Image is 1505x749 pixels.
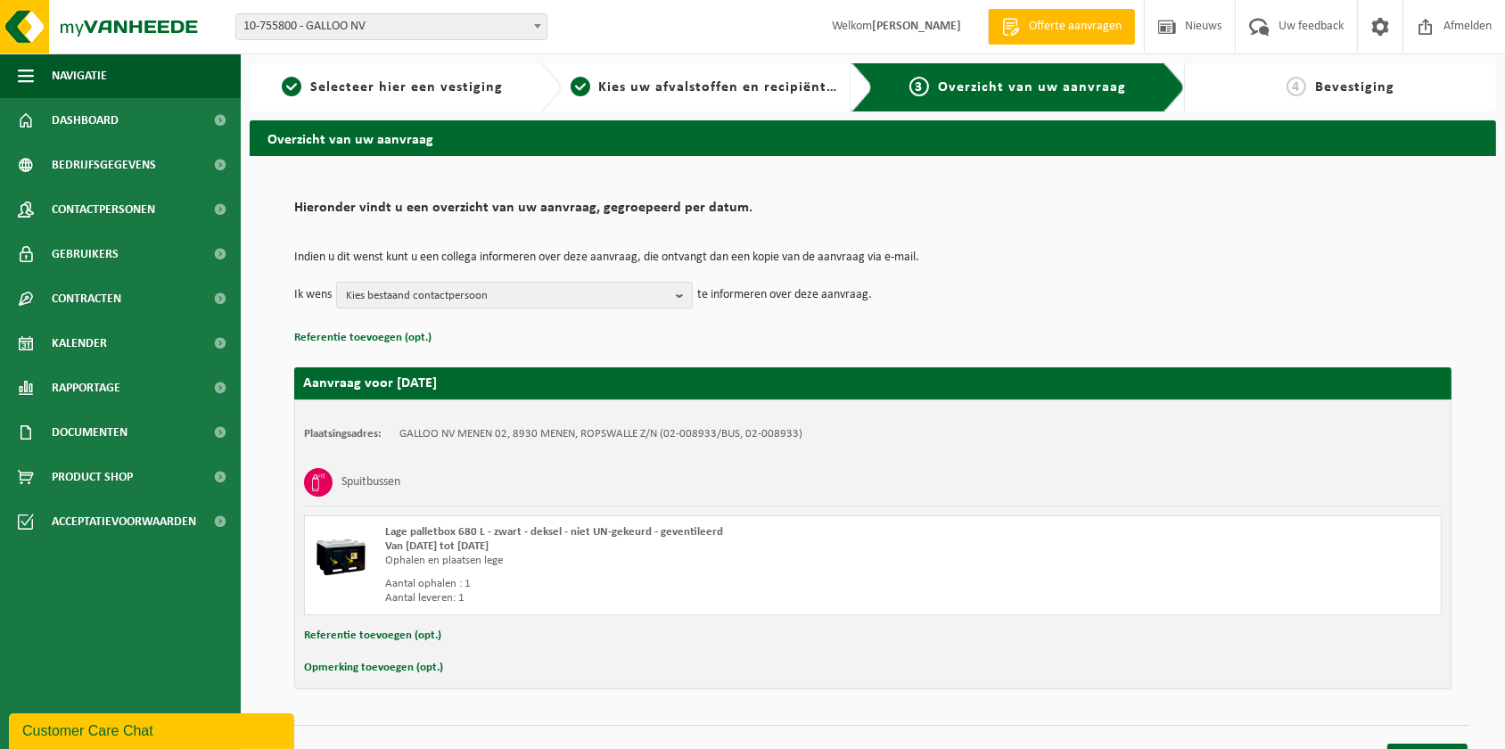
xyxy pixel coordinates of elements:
iframe: chat widget [9,710,298,749]
p: te informeren over deze aanvraag. [697,282,872,309]
div: Ophalen en plaatsen lege [385,554,944,568]
strong: [PERSON_NAME] [872,20,961,33]
span: Rapportage [52,366,120,410]
a: 2Kies uw afvalstoffen en recipiënten [571,77,838,98]
strong: Van [DATE] tot [DATE] [385,540,489,552]
span: 4 [1287,77,1306,96]
span: Offerte aanvragen [1024,18,1126,36]
button: Referentie toevoegen (opt.) [294,326,432,350]
span: Gebruikers [52,232,119,276]
span: Overzicht van uw aanvraag [938,80,1126,95]
img: PB-LB-0680-HPE-BK-11.png [314,525,367,579]
span: Bevestiging [1315,80,1394,95]
td: GALLOO NV MENEN 02, 8930 MENEN, ROPSWALLE Z/N (02-008933/BUS, 02-008933) [399,427,802,441]
span: 10-755800 - GALLOO NV [236,14,547,39]
strong: Plaatsingsadres: [304,428,382,440]
span: Kies bestaand contactpersoon [346,283,669,309]
button: Opmerking toevoegen (opt.) [304,656,443,679]
span: Product Shop [52,455,133,499]
p: Ik wens [294,282,332,309]
span: Lage palletbox 680 L - zwart - deksel - niet UN-gekeurd - geventileerd [385,526,723,538]
a: 1Selecteer hier een vestiging [259,77,526,98]
button: Referentie toevoegen (opt.) [304,624,441,647]
span: 2 [571,77,590,96]
span: Navigatie [52,53,107,98]
span: Documenten [52,410,127,455]
span: Bedrijfsgegevens [52,143,156,187]
button: Kies bestaand contactpersoon [336,282,693,309]
h3: Spuitbussen [341,468,400,497]
span: Selecteer hier een vestiging [310,80,503,95]
h2: Overzicht van uw aanvraag [250,120,1496,155]
span: 10-755800 - GALLOO NV [235,13,547,40]
p: Indien u dit wenst kunt u een collega informeren over deze aanvraag, die ontvangt dan een kopie v... [294,251,1452,264]
span: Kies uw afvalstoffen en recipiënten [599,80,844,95]
a: Offerte aanvragen [988,9,1135,45]
div: Aantal leveren: 1 [385,591,944,605]
span: Contactpersonen [52,187,155,232]
strong: Aanvraag voor [DATE] [303,376,437,391]
h2: Hieronder vindt u een overzicht van uw aanvraag, gegroepeerd per datum. [294,201,1452,225]
span: 1 [282,77,301,96]
span: Dashboard [52,98,119,143]
div: Aantal ophalen : 1 [385,577,944,591]
span: Contracten [52,276,121,321]
span: 3 [909,77,929,96]
span: Kalender [52,321,107,366]
span: Acceptatievoorwaarden [52,499,196,544]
